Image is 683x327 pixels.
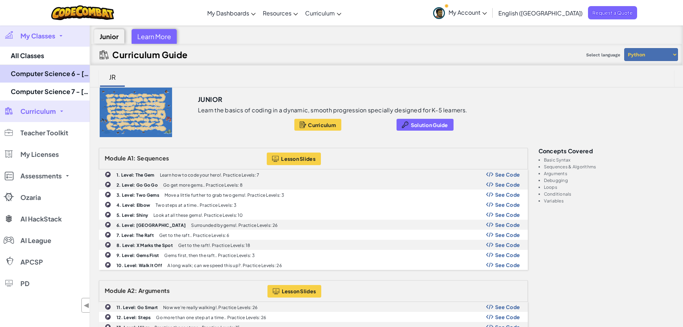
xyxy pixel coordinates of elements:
a: My Account [430,1,490,24]
button: Lesson Slides [267,153,321,165]
img: IconChallengeLevel.svg [105,191,111,198]
img: Show Code Logo [486,242,493,247]
b: 12. Level: Steps [117,315,151,320]
span: See Code [495,192,520,197]
li: Debugging [544,178,674,183]
span: AI HackStack [20,216,62,222]
img: Show Code Logo [486,304,493,309]
img: Show Code Logo [486,212,493,217]
span: My Account [449,9,487,16]
img: Show Code Logo [486,252,493,257]
img: avatar [433,7,445,19]
p: Move a little further to grab two gems!. Practice Levels: 3 [165,193,284,197]
p: Learn the basics of coding in a dynamic, smooth progression specially designed for K-5 learners. [198,107,467,114]
b: 2. Level: Go Go Go [117,182,158,188]
p: Two steps at a time.. Practice Levels: 3 [156,203,236,207]
li: Sequences & Algorithms [544,164,674,169]
span: Module [105,154,126,162]
b: 9. Level: Gems First [117,253,159,258]
p: Learn how to code your hero!. Practice Levels: 7 [160,173,260,177]
img: Show Code Logo [486,262,493,267]
img: IconChallengeLevel.svg [105,242,111,248]
img: IconChallengeLevel.svg [105,304,111,310]
span: See Code [495,304,520,310]
p: Look at all these gems!. Practice Levels: 10 [153,213,243,218]
img: IconChallengeLevel.svg [105,211,111,218]
b: 10. Level: Walk It Off [117,263,162,268]
span: Curriculum [305,9,335,17]
span: See Code [495,212,520,218]
span: A2: Arguments [127,287,170,294]
button: Lesson Slides [267,285,322,298]
a: 6. Level: [GEOGRAPHIC_DATA] Surrounded by gems!. Practice Levels: 26 Show Code Logo See Code [99,220,528,230]
a: My Dashboards [204,3,259,23]
li: Loops [544,185,674,190]
img: Show Code Logo [486,202,493,207]
a: 4. Level: Elbow Two steps at a time.. Practice Levels: 3 Show Code Logo See Code [99,200,528,210]
span: See Code [495,232,520,238]
a: 2. Level: Go Go Go Go get more gems.. Practice Levels: 8 Show Code Logo See Code [99,179,528,190]
a: 10. Level: Walk It Off A long walk; can we speed this up?. Practice Levels: 26 Show Code Logo See... [99,260,528,270]
span: Curriculum [308,122,336,128]
span: English ([GEOGRAPHIC_DATA]) [498,9,583,17]
span: A1: Sequences [127,154,169,162]
img: IconCurriculumGuide.svg [100,50,109,59]
span: See Code [495,182,520,187]
b: 6. Level: [GEOGRAPHIC_DATA] [117,223,186,228]
img: Show Code Logo [486,182,493,187]
a: Request a Quote [588,6,637,19]
span: My Licenses [20,151,59,158]
span: Solution Guide [411,122,448,128]
a: Resources [259,3,302,23]
b: 7. Level: The Raft [117,233,154,238]
a: 8. Level: X Marks the Spot Get to the raft!. Practice Levels: 18 Show Code Logo See Code [99,240,528,250]
span: Lesson Slides [281,156,316,162]
a: 5. Level: Shiny Look at all these gems!. Practice Levels: 10 Show Code Logo See Code [99,210,528,220]
img: IconChallengeLevel.svg [105,232,111,238]
li: Arguments [544,171,674,176]
span: See Code [495,262,520,268]
a: Curriculum [302,3,345,23]
a: 11. Level: Go Smart Now we're really walking!. Practice Levels: 26 Show Code Logo See Code [99,302,528,312]
p: Surrounded by gems!. Practice Levels: 26 [191,223,278,228]
img: IconChallengeLevel.svg [105,171,111,178]
span: Select language [583,50,623,60]
img: Show Code Logo [486,314,493,319]
img: IconChallengeLevel.svg [105,262,111,268]
b: 5. Level: Shiny [117,212,148,218]
li: Conditionals [544,192,674,196]
span: See Code [495,172,520,177]
span: See Code [495,314,520,320]
b: 8. Level: X Marks the Spot [117,243,173,248]
a: Solution Guide [397,119,454,131]
img: IconChallengeLevel.svg [105,221,111,228]
span: Curriculum [20,108,56,115]
b: 4. Level: Elbow [117,202,150,208]
div: JR [102,69,123,85]
a: 1. Level: The Gem Learn how to code your hero!. Practice Levels: 7 Show Code Logo See Code [99,169,528,179]
img: Show Code Logo [486,172,493,177]
button: Curriculum [294,119,341,131]
a: 9. Level: Gems First Gems first, then the raft.. Practice Levels: 3 Show Code Logo See Code [99,250,528,260]
span: My Dashboards [207,9,249,17]
img: CodeCombat logo [51,5,114,20]
span: Ozaria [20,194,41,201]
p: Go get more gems.. Practice Levels: 8 [163,183,243,187]
b: 3. Level: Two Gems [117,192,159,198]
span: Teacher Toolkit [20,130,68,136]
p: Now we're really walking!. Practice Levels: 26 [163,305,257,310]
p: Get to the raft!. Practice Levels: 18 [178,243,250,248]
span: See Code [495,242,520,248]
img: IconChallengeLevel.svg [105,314,111,320]
li: Basic Syntax [544,158,674,162]
a: 7. Level: The Raft Get to the raft.. Practice Levels: 6 Show Code Logo See Code [99,230,528,240]
div: Learn More [132,29,177,44]
h3: Concepts covered [539,148,674,154]
h3: Junior [198,94,222,105]
img: Show Code Logo [486,222,493,227]
a: English ([GEOGRAPHIC_DATA]) [495,3,586,23]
